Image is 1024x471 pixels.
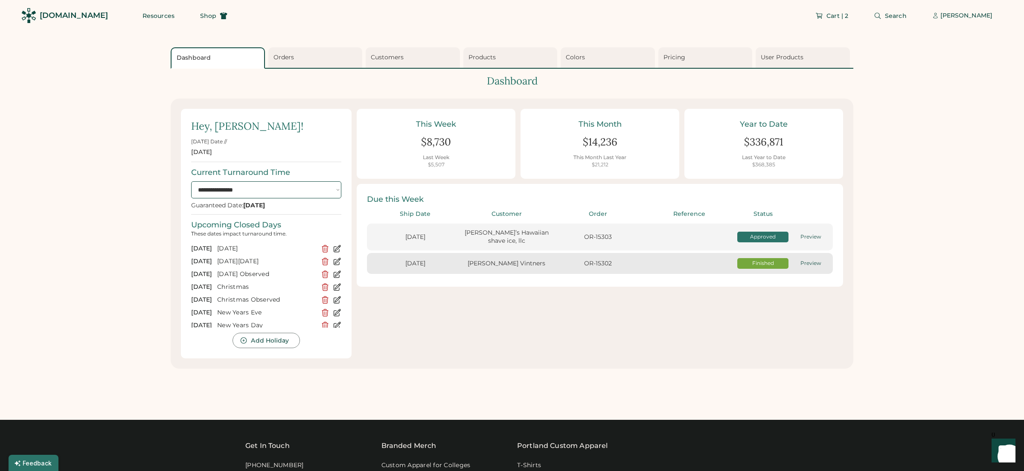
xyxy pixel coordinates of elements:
[191,138,227,145] div: [DATE] Date //
[191,119,303,134] div: Hey, [PERSON_NAME]!
[381,441,436,451] div: Branded Merch
[805,7,858,24] button: Cart | 2
[273,53,360,62] div: Orders
[737,233,788,241] div: Approved
[372,233,458,241] div: [DATE]
[737,210,788,218] div: Status
[40,10,108,21] div: [DOMAIN_NAME]
[245,441,290,451] div: Get In Touch
[794,233,828,241] div: Preview
[191,244,212,253] div: [DATE]
[463,259,550,268] div: [PERSON_NAME] Vintners
[421,135,451,149] div: $8,730
[191,283,212,291] div: [DATE]
[794,260,828,267] div: Preview
[191,167,290,178] div: Current Turnaround Time
[200,13,216,19] span: Shop
[744,135,783,149] div: $336,871
[191,321,212,330] div: [DATE]
[233,333,300,348] button: Add Holiday
[367,194,833,205] div: Due this Week
[217,296,316,304] div: Christmas Observed
[423,154,449,161] div: Last Week
[555,233,641,241] div: OR-15303
[583,135,617,149] div: $14,236
[217,308,316,317] div: New Years Eve
[742,154,785,161] div: Last Year to Date
[21,8,36,23] img: Rendered Logo - Screens
[646,210,732,218] div: Reference
[367,119,505,130] div: This Week
[761,53,847,62] div: User Products
[555,259,641,268] div: OR-15302
[372,210,458,218] div: Ship Date
[752,161,775,169] div: $368,385
[983,433,1020,469] iframe: Front Chat
[555,210,641,218] div: Order
[171,74,853,88] div: Dashboard
[132,7,185,24] button: Resources
[245,461,304,470] div: [PHONE_NUMBER]
[531,119,669,130] div: This Month
[864,7,917,24] button: Search
[243,201,265,209] strong: [DATE]
[573,154,626,161] div: This Month Last Year
[381,461,471,470] a: Custom Apparel for Colleges
[217,321,316,330] div: New Years Day
[191,308,212,317] div: [DATE]
[191,220,281,230] div: Upcoming Closed Days
[217,257,316,266] div: [DATE][DATE]
[428,161,445,169] div: $5,507
[566,53,652,62] div: Colors
[826,13,848,19] span: Cart | 2
[191,257,212,266] div: [DATE]
[191,270,212,279] div: [DATE]
[737,260,788,267] div: Finished
[463,229,550,245] div: [PERSON_NAME]’s Hawaiian shave ice, llc
[592,161,608,169] div: $21,212
[191,230,341,237] div: These dates impact turnaround time.
[177,54,262,62] div: Dashboard
[517,441,608,451] a: Portland Custom Apparel
[217,270,316,279] div: [DATE] Observed
[885,13,907,19] span: Search
[191,296,212,304] div: [DATE]
[695,119,833,130] div: Year to Date
[468,53,555,62] div: Products
[191,148,212,157] div: [DATE]
[371,53,457,62] div: Customers
[217,244,316,253] div: [DATE]
[217,283,316,291] div: Christmas
[190,7,238,24] button: Shop
[191,202,265,209] div: Guaranteed Date:
[940,12,992,20] div: [PERSON_NAME]
[463,210,550,218] div: Customer
[663,53,750,62] div: Pricing
[372,259,458,268] div: [DATE]
[517,461,541,470] a: T-Shirts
